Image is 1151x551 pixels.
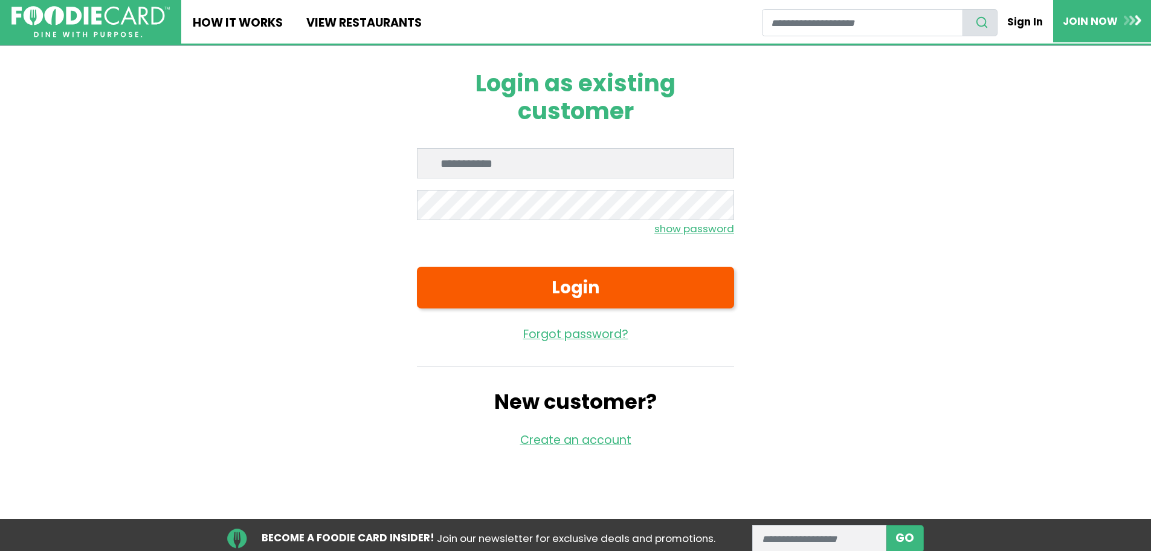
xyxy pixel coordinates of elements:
h2: New customer? [417,390,734,414]
a: Create an account [520,432,631,448]
button: Login [417,267,734,308]
strong: BECOME A FOODIE CARD INSIDER! [262,530,434,545]
small: show password [654,221,734,236]
a: Forgot password? [417,326,734,344]
a: Sign In [998,8,1053,35]
button: search [962,9,998,36]
h1: Login as existing customer [417,70,734,125]
input: restaurant search [762,9,963,36]
span: Join our newsletter for exclusive deals and promotions. [437,531,715,546]
img: FoodieCard; Eat, Drink, Save, Donate [11,6,170,38]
